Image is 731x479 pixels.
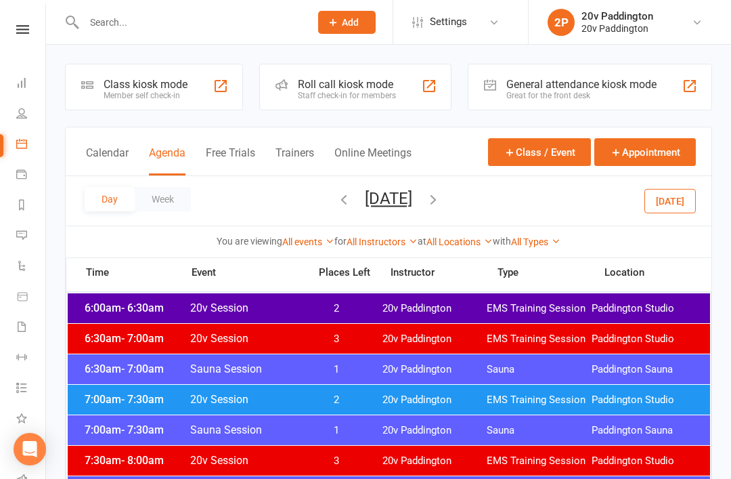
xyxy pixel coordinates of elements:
span: Paddington Studio [592,333,696,346]
a: Dashboard [16,69,47,100]
span: 7:00am [81,423,190,436]
button: Online Meetings [334,146,412,175]
span: 20v Paddington [382,363,487,376]
span: 20v Session [190,301,301,314]
span: 20v Paddington [382,302,487,315]
a: All events [282,236,334,247]
span: 3 [301,333,372,346]
span: 20v Paddington [382,333,487,346]
span: 6:30am [81,362,190,375]
span: Sauna [487,424,592,437]
button: Appointment [594,138,696,166]
a: All Locations [426,236,493,247]
button: Trainers [275,146,314,175]
span: Instructor [391,268,497,278]
span: - 6:30am [121,301,164,314]
strong: for [334,236,347,247]
button: [DATE] [644,188,696,213]
button: Calendar [86,146,129,175]
span: Paddington Sauna [592,424,696,437]
span: Sauna Session [190,362,301,375]
span: 2 [301,302,372,315]
span: 6:00am [81,301,190,314]
div: Class kiosk mode [104,78,187,91]
a: People [16,100,47,130]
span: 7:30am [81,454,190,467]
div: Staff check-in for members [298,91,396,100]
span: 1 [301,424,372,437]
strong: at [418,236,426,247]
span: Location [604,268,711,278]
div: Open Intercom Messenger [14,433,46,465]
span: - 8:00am [121,454,164,467]
span: EMS Training Session [487,455,592,467]
span: - 7:30am [121,393,164,406]
span: 3 [301,455,372,467]
div: Member self check-in [104,91,187,100]
a: All Instructors [347,236,418,247]
span: EMS Training Session [487,333,592,346]
button: Day [85,187,135,211]
span: 1 [301,363,372,376]
span: Places Left [309,268,380,278]
strong: with [493,236,511,247]
span: EMS Training Session [487,302,592,315]
span: Paddington Studio [592,394,696,407]
span: 20v Paddington [382,424,487,437]
a: Product Sales [16,283,47,313]
span: 20v Session [190,393,301,406]
div: Roll call kiosk mode [298,78,396,91]
a: Payments [16,161,47,191]
div: Great for the front desk [506,91,657,100]
button: Add [318,11,376,34]
a: All Types [511,236,560,247]
span: Type [497,268,604,278]
span: 20v Paddington [382,455,487,467]
div: 2P [548,9,575,36]
span: - 7:00am [121,332,164,345]
a: Calendar [16,130,47,161]
button: Free Trials [206,146,255,175]
span: 6:30am [81,332,190,345]
span: 20v Paddington [382,394,487,407]
div: 20v Paddington [581,22,653,35]
span: - 7:30am [121,423,164,436]
span: Paddington Studio [592,455,696,467]
input: Search... [80,13,301,32]
a: Reports [16,191,47,222]
span: Time [83,266,191,283]
span: Add [342,17,359,28]
span: - 7:00am [121,362,164,375]
span: 20v Session [190,454,301,467]
a: What's New [16,404,47,435]
button: Week [135,187,191,211]
span: Paddington Studio [592,302,696,315]
span: EMS Training Session [487,394,592,407]
span: 2 [301,394,372,407]
button: Class / Event [488,138,591,166]
span: Sauna Session [190,423,301,436]
span: Settings [430,7,467,37]
span: 7:00am [81,393,190,406]
button: [DATE] [365,189,412,208]
div: 20v Paddington [581,10,653,22]
strong: You are viewing [217,236,282,247]
div: General attendance kiosk mode [506,78,657,91]
span: 20v Session [190,332,301,345]
span: Paddington Sauna [592,363,696,376]
span: Sauna [487,363,592,376]
span: Event [191,266,309,279]
button: Agenda [149,146,185,175]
